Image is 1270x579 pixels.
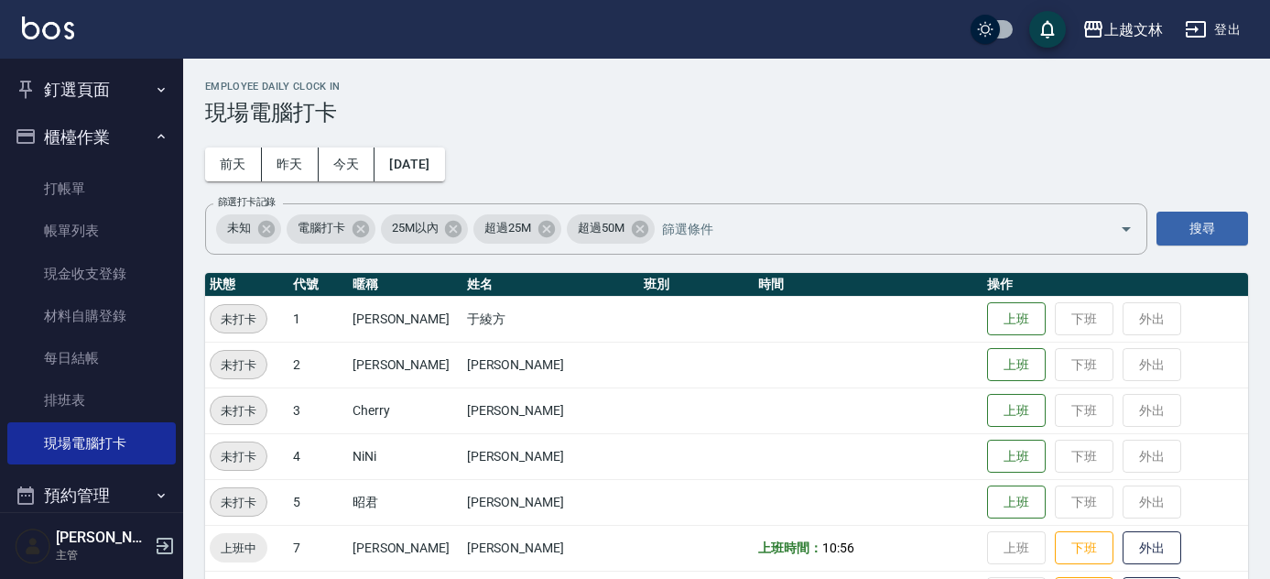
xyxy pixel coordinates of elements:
td: 5 [288,479,348,525]
th: 代號 [288,273,348,297]
button: 今天 [319,147,375,181]
td: [PERSON_NAME] [348,296,462,342]
span: 25M以內 [381,219,450,237]
div: 超過25M [473,214,561,244]
span: 未打卡 [211,493,266,512]
button: 上班 [987,440,1046,474]
span: 超過50M [567,219,635,237]
span: 未知 [216,219,262,237]
td: 1 [288,296,348,342]
td: [PERSON_NAME] [462,525,640,571]
a: 每日結帳 [7,337,176,379]
button: 搜尋 [1156,212,1248,246]
button: 櫃檯作業 [7,114,176,161]
button: 昨天 [262,147,319,181]
th: 操作 [982,273,1248,297]
button: 上班 [987,486,1046,519]
td: 4 [288,433,348,479]
td: 于綾方 [462,296,640,342]
button: 上班 [987,302,1046,336]
button: 預約管理 [7,472,176,519]
span: 超過25M [473,219,542,237]
button: [DATE] [374,147,444,181]
a: 排班表 [7,379,176,421]
td: 7 [288,525,348,571]
button: 上班 [987,394,1046,428]
td: [PERSON_NAME] [462,479,640,525]
td: NiNi [348,433,462,479]
p: 主管 [56,547,149,563]
label: 篩選打卡記錄 [218,195,276,209]
button: 釘選頁面 [7,66,176,114]
td: 2 [288,342,348,388]
input: 篩選條件 [657,213,1088,245]
span: 未打卡 [211,310,266,329]
b: 上班時間： [758,541,822,555]
button: 上越文林 [1075,11,1170,49]
a: 現場電腦打卡 [7,422,176,464]
span: 未打卡 [211,447,266,466]
img: Logo [22,16,74,39]
div: 電腦打卡 [287,214,375,244]
h3: 現場電腦打卡 [205,100,1248,126]
td: [PERSON_NAME] [348,342,462,388]
td: [PERSON_NAME] [462,388,640,433]
span: 電腦打卡 [287,219,356,237]
td: [PERSON_NAME] [462,342,640,388]
th: 時間 [754,273,982,297]
div: 上越文林 [1104,18,1163,41]
button: Open [1112,214,1141,244]
a: 帳單列表 [7,210,176,252]
td: Cherry [348,388,462,433]
span: 未打卡 [211,355,266,375]
th: 狀態 [205,273,288,297]
button: save [1029,11,1066,48]
img: Person [15,528,51,564]
div: 未知 [216,214,281,244]
th: 暱稱 [348,273,462,297]
th: 班別 [639,273,754,297]
div: 25M以內 [381,214,469,244]
a: 現金收支登錄 [7,253,176,295]
td: 3 [288,388,348,433]
a: 材料自購登錄 [7,295,176,337]
span: 10:56 [822,541,854,555]
h5: [PERSON_NAME] [56,529,149,547]
th: 姓名 [462,273,640,297]
td: [PERSON_NAME] [348,525,462,571]
button: 登出 [1178,13,1248,47]
span: 上班中 [210,539,267,558]
span: 未打卡 [211,401,266,421]
button: 前天 [205,147,262,181]
div: 超過50M [567,214,655,244]
button: 下班 [1055,531,1113,565]
button: 上班 [987,348,1046,382]
button: 外出 [1123,531,1181,565]
h2: Employee Daily Clock In [205,81,1248,93]
td: 昭君 [348,479,462,525]
td: [PERSON_NAME] [462,433,640,479]
a: 打帳單 [7,168,176,210]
